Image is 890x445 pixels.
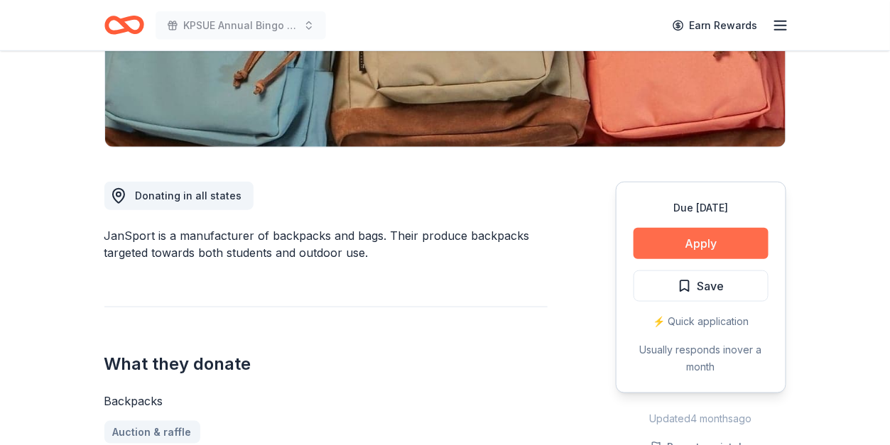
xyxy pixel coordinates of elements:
span: Save [698,277,725,295]
a: Auction & raffle [104,421,200,444]
div: JanSport is a manufacturer of backpacks and bags. Their produce backpacks targeted towards both s... [104,227,548,261]
div: Backpacks [104,392,548,410]
div: ⚡️ Quick application [634,313,769,330]
div: Usually responds in over a month [634,341,769,375]
a: Earn Rewards [664,13,766,38]
span: KPSUE Annual Bingo Night [184,17,298,34]
span: Donating in all states [136,189,242,202]
button: KPSUE Annual Bingo Night [156,11,326,40]
button: Apply [634,228,769,259]
button: Save [634,270,769,302]
div: Updated 4 months ago [616,410,786,427]
a: Home [104,9,144,42]
div: Due [DATE] [634,199,769,216]
h2: What they donate [104,353,548,375]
